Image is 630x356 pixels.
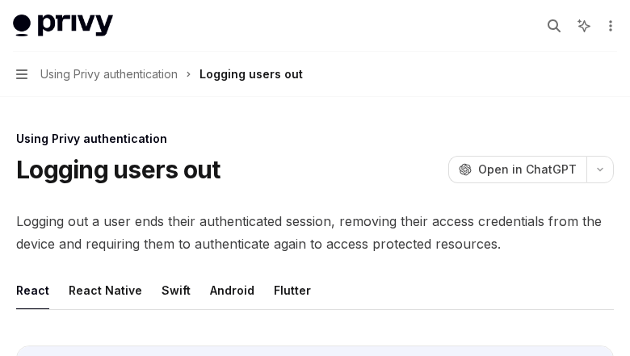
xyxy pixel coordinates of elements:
span: Using Privy authentication [40,65,178,84]
button: Swift [162,271,191,309]
button: Open in ChatGPT [448,156,586,183]
span: Logging out a user ends their authenticated session, removing their access credentials from the d... [16,210,614,255]
button: Flutter [274,271,311,309]
button: React Native [69,271,142,309]
button: Android [210,271,254,309]
div: Using Privy authentication [16,131,614,147]
div: Logging users out [199,65,303,84]
button: React [16,271,49,309]
button: More actions [601,15,617,37]
img: light logo [13,15,113,37]
span: Open in ChatGPT [478,161,577,178]
h1: Logging users out [16,155,220,184]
